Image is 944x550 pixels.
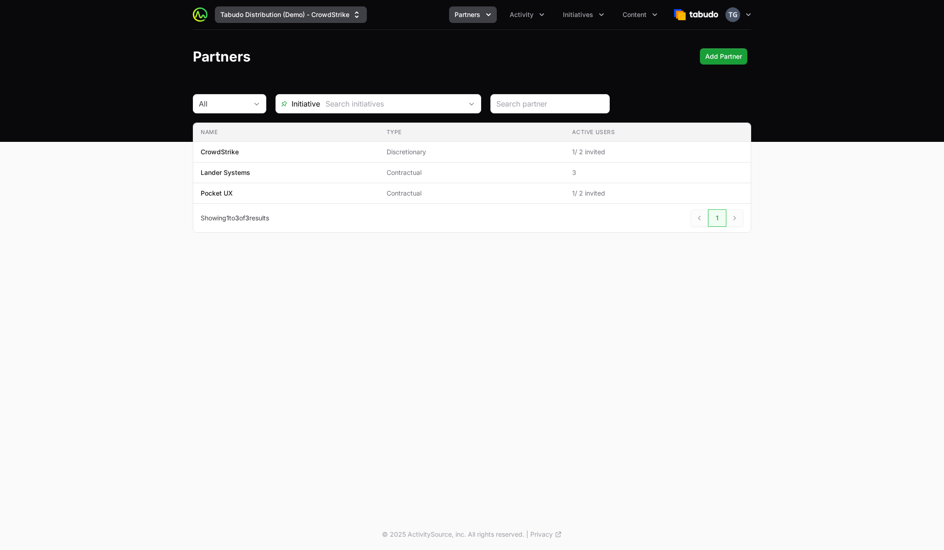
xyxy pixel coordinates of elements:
[387,168,558,177] span: Contractual
[617,6,663,23] div: Content menu
[572,189,743,198] span: 1 / 2 invited
[382,530,524,539] p: © 2025 ActivitySource, inc. All rights reserved.
[379,123,565,142] th: Type
[700,48,747,65] div: Primary actions
[199,98,247,109] div: All
[557,6,610,23] button: Initiatives
[504,6,550,23] div: Activity menu
[623,10,646,19] span: Content
[617,6,663,23] button: Content
[563,10,593,19] span: Initiatives
[201,213,269,223] p: Showing to of results
[193,48,251,65] h1: Partners
[201,147,239,157] p: CrowdStrike
[510,10,534,19] span: Activity
[708,209,726,227] a: 1
[276,98,320,109] span: Initiative
[526,530,528,539] span: |
[557,6,610,23] div: Initiatives menu
[565,123,751,142] th: Active Users
[674,6,718,24] img: Tabudo Distribution (Demo)
[235,214,239,222] span: 3
[201,189,233,198] p: Pocket UX
[572,147,743,157] span: 1 / 2 invited
[387,189,558,198] span: Contractual
[530,530,562,539] a: Privacy
[387,147,558,157] span: Discretionary
[320,95,462,113] input: Search initiatives
[449,6,497,23] button: Partners
[193,123,379,142] th: Name
[455,10,480,19] span: Partners
[462,95,481,113] div: Open
[226,214,229,222] span: 1
[193,7,208,22] img: ActivitySource
[215,6,367,23] button: Tabudo Distribution (Demo) - CrowdStrike
[725,7,740,22] img: Timothy Greig
[572,168,743,177] span: 3
[504,6,550,23] button: Activity
[245,214,249,222] span: 3
[215,6,367,23] div: Supplier switch menu
[705,51,742,62] span: Add Partner
[208,6,663,23] div: Main navigation
[193,95,266,113] button: All
[496,98,604,109] input: Search partner
[201,168,250,177] p: Lander Systems
[700,48,747,65] button: Add Partner
[449,6,497,23] div: Partners menu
